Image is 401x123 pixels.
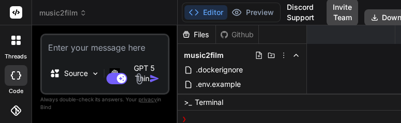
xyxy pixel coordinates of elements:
[39,8,87,18] span: music2film
[124,63,164,84] p: GPT 5 Thin..
[138,96,157,102] span: privacy
[227,5,278,20] button: Preview
[64,68,88,79] p: Source
[40,95,169,112] p: Always double-check its answers. Your in Bind
[184,97,192,107] span: >_
[195,97,223,107] span: Terminal
[9,87,23,96] label: code
[178,29,215,40] div: Files
[184,50,224,60] span: music2film
[195,78,242,90] span: .env.example
[149,73,160,84] img: icon
[5,52,27,61] label: threads
[195,64,244,76] span: .dockerignore
[195,93,266,105] span: DEPLOY_LOCAL.md
[133,73,145,85] img: attachment
[110,68,120,78] img: GPT 5 Thinking High
[91,69,100,78] img: Pick Models
[184,5,227,20] button: Editor
[216,29,258,40] div: Github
